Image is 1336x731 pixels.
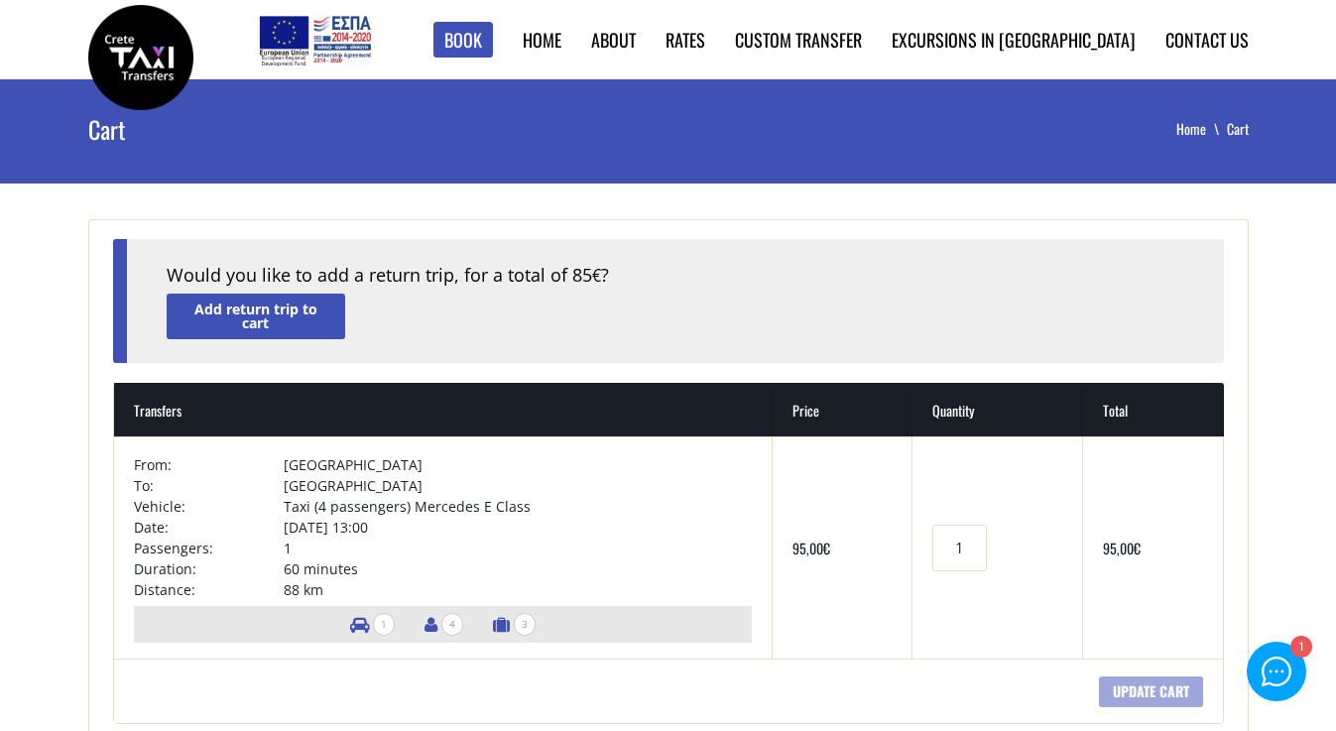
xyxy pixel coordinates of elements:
[523,27,561,53] a: Home
[134,558,285,579] td: Duration:
[892,27,1136,53] a: Excursions in [GEOGRAPHIC_DATA]
[284,454,752,475] td: [GEOGRAPHIC_DATA]
[514,613,536,636] span: 3
[735,27,862,53] a: Custom Transfer
[256,10,374,69] img: e-bannersEUERDF180X90.jpg
[1165,27,1249,53] a: Contact us
[134,538,285,558] td: Passengers:
[1227,119,1249,139] li: Cart
[1176,118,1227,139] a: Home
[88,5,193,110] img: Crete Taxi Transfers | Crete Taxi Transfers Cart | Crete Taxi Transfers
[134,475,285,496] td: To:
[1083,383,1224,436] th: Total
[1289,638,1310,659] div: 1
[167,263,1184,289] div: Would you like to add a return trip, for a total of 85 ?
[483,606,546,643] li: Number of luggage items
[792,538,830,558] bdi: 95,00
[88,45,193,65] a: Crete Taxi Transfers | Crete Taxi Transfers Cart | Crete Taxi Transfers
[167,294,345,338] a: Add return trip to cart
[88,79,479,179] h1: Cart
[1099,676,1203,707] input: Update cart
[773,383,913,436] th: Price
[1134,538,1141,558] span: €
[441,613,463,636] span: 4
[823,538,830,558] span: €
[340,606,405,643] li: Number of vehicles
[284,558,752,579] td: 60 minutes
[433,22,493,59] a: Book
[1103,538,1141,558] bdi: 95,00
[134,579,285,600] td: Distance:
[932,525,986,571] input: Transfers quantity
[415,606,473,643] li: Number of passengers
[591,27,636,53] a: About
[373,613,395,636] span: 1
[592,265,601,287] span: €
[134,517,285,538] td: Date:
[134,496,285,517] td: Vehicle:
[284,579,752,600] td: 88 km
[912,383,1082,436] th: Quantity
[134,454,285,475] td: From:
[114,383,773,436] th: Transfers
[284,475,752,496] td: [GEOGRAPHIC_DATA]
[284,517,752,538] td: [DATE] 13:00
[284,496,752,517] td: Taxi (4 passengers) Mercedes E Class
[284,538,752,558] td: 1
[666,27,705,53] a: Rates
